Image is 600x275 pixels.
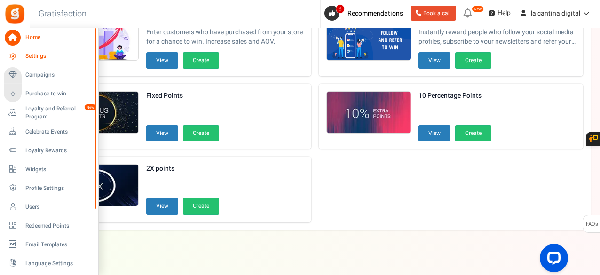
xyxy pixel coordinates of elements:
img: Recommended Campaigns [327,92,411,134]
a: Redeemed Points [4,218,94,234]
span: Home [25,33,91,41]
span: la cantina digital [531,8,580,18]
img: Gratisfaction [4,3,25,24]
button: View [418,125,450,141]
strong: Fixed Points [146,91,219,101]
a: Widgets [4,161,94,177]
a: Profile Settings [4,180,94,196]
a: Email Templates [4,236,94,252]
span: Instantly reward people who follow your social media profiles, subscribe to your newsletters and ... [418,28,576,47]
span: Settings [25,52,91,60]
em: New [84,104,96,110]
span: Loyalty and Referral Program [25,105,94,121]
span: Recommendations [347,8,403,18]
span: Campaigns [25,71,91,79]
a: Loyalty and Referral Program New [4,105,94,121]
a: Campaigns [4,67,94,83]
button: View [146,198,178,214]
button: View [146,52,178,69]
button: View [418,52,450,69]
img: Recommended Campaigns [327,19,411,61]
h3: Gratisfaction [28,5,97,24]
span: Widgets [25,165,91,173]
button: Create [455,52,491,69]
span: FAQs [585,215,598,233]
span: Loyalty Rewards [25,147,91,155]
button: Create [183,125,219,141]
button: View [146,125,178,141]
span: Redeemed Points [25,222,91,230]
span: Email Templates [25,241,91,249]
strong: 10 Percentage Points [418,91,491,101]
a: Purchase to win [4,86,94,102]
a: Settings [4,48,94,64]
span: Help [495,8,511,18]
button: Create [183,52,219,69]
a: Loyalty Rewards [4,142,94,158]
button: Create [183,198,219,214]
em: New [472,6,484,12]
span: Language Settings [25,259,91,267]
span: Enter customers who have purchased from your store for a chance to win. Increase sales and AOV. [146,28,304,47]
strong: 2X points [146,164,219,173]
a: Home [4,30,94,46]
a: Help [485,6,514,21]
span: Celebrate Events [25,128,91,136]
a: 6 Recommendations [324,6,407,21]
span: Purchase to win [25,90,91,98]
a: Language Settings [4,255,94,271]
a: Celebrate Events [4,124,94,140]
span: Users [25,203,91,211]
span: Profile Settings [25,184,91,192]
button: Create [455,125,491,141]
span: 6 [336,4,345,14]
a: Users [4,199,94,215]
a: Book a call [411,6,456,21]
